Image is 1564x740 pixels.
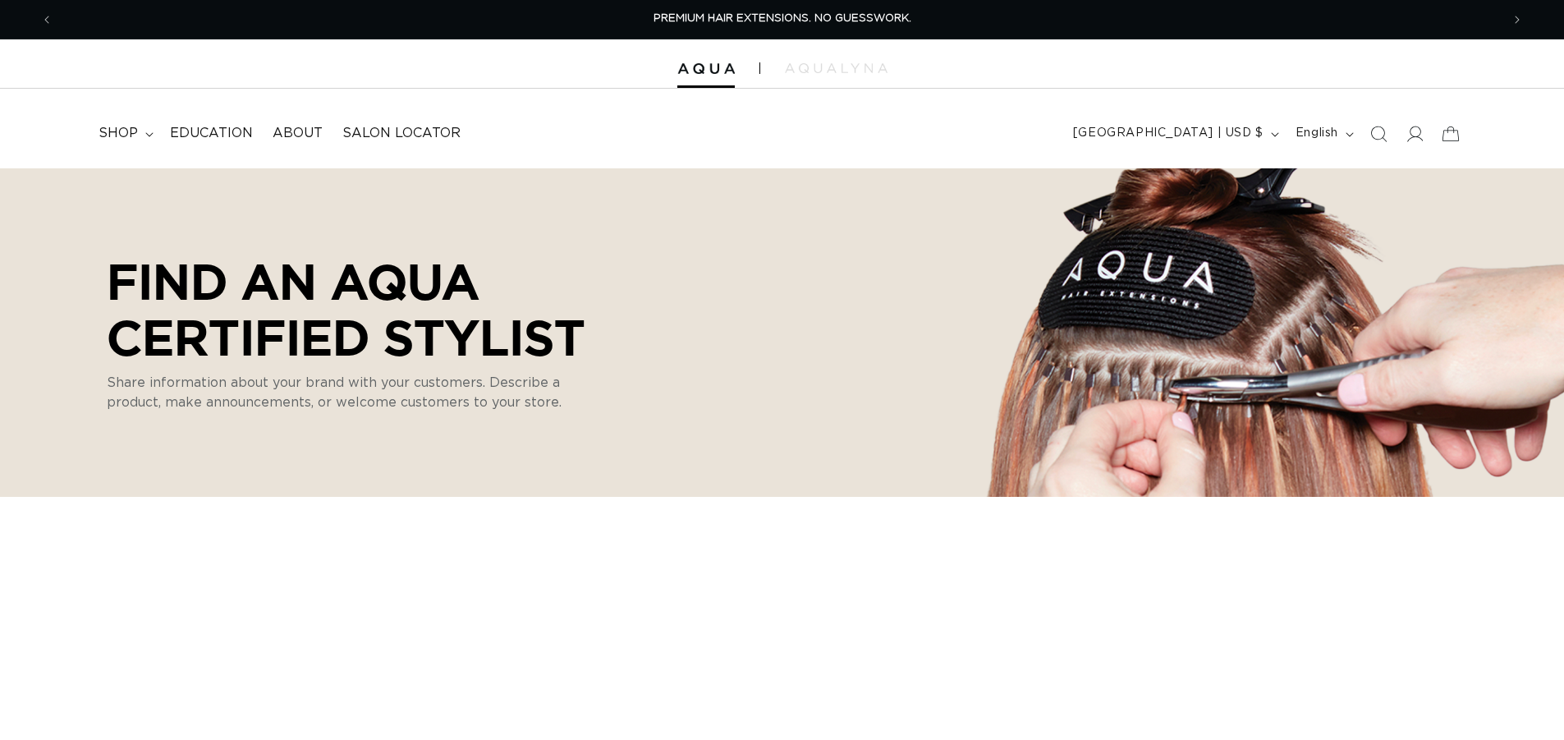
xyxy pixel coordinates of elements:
p: Share information about your brand with your customers. Describe a product, make announcements, o... [107,373,583,412]
img: Aqua Hair Extensions [677,63,735,75]
img: aqualyna.com [785,63,887,73]
button: [GEOGRAPHIC_DATA] | USD $ [1063,118,1286,149]
span: English [1296,125,1338,142]
summary: Search [1360,116,1397,152]
p: Find an AQUA Certified Stylist [107,253,608,365]
button: Next announcement [1499,4,1535,35]
span: Salon Locator [342,125,461,142]
span: shop [99,125,138,142]
span: About [273,125,323,142]
button: English [1286,118,1360,149]
summary: shop [89,115,160,152]
a: Salon Locator [333,115,470,152]
a: Education [160,115,263,152]
span: PREMIUM HAIR EXTENSIONS. NO GUESSWORK. [654,13,911,24]
a: About [263,115,333,152]
span: Education [170,125,253,142]
span: [GEOGRAPHIC_DATA] | USD $ [1073,125,1264,142]
button: Previous announcement [29,4,65,35]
